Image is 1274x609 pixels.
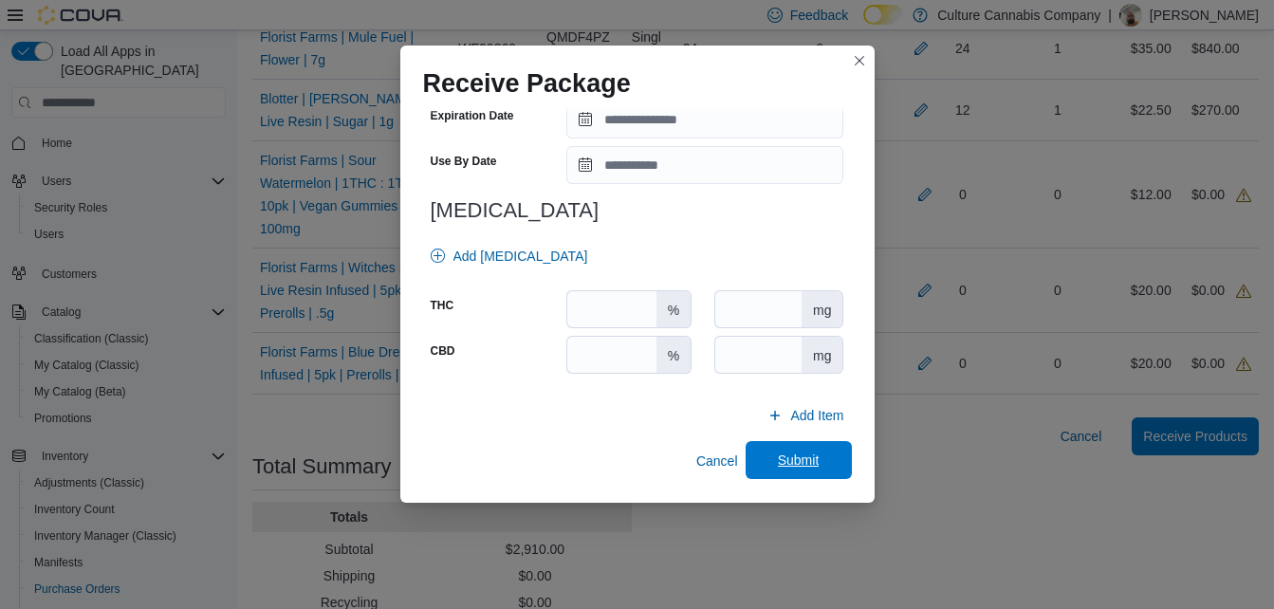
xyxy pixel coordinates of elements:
[656,337,691,373] div: %
[566,101,843,138] input: Press the down key to open a popover containing a calendar.
[802,337,842,373] div: mg
[746,441,852,479] button: Submit
[656,291,691,327] div: %
[431,199,844,222] h3: [MEDICAL_DATA]
[431,108,514,123] label: Expiration Date
[696,452,738,471] span: Cancel
[689,442,746,480] button: Cancel
[848,49,871,72] button: Closes this modal window
[453,247,588,266] span: Add [MEDICAL_DATA]
[778,451,820,470] span: Submit
[431,343,455,359] label: CBD
[760,397,851,434] button: Add Item
[423,68,631,99] h1: Receive Package
[431,154,497,169] label: Use By Date
[423,237,596,275] button: Add [MEDICAL_DATA]
[566,146,843,184] input: Press the down key to open a popover containing a calendar.
[790,406,843,425] span: Add Item
[802,291,842,327] div: mg
[431,298,454,313] label: THC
